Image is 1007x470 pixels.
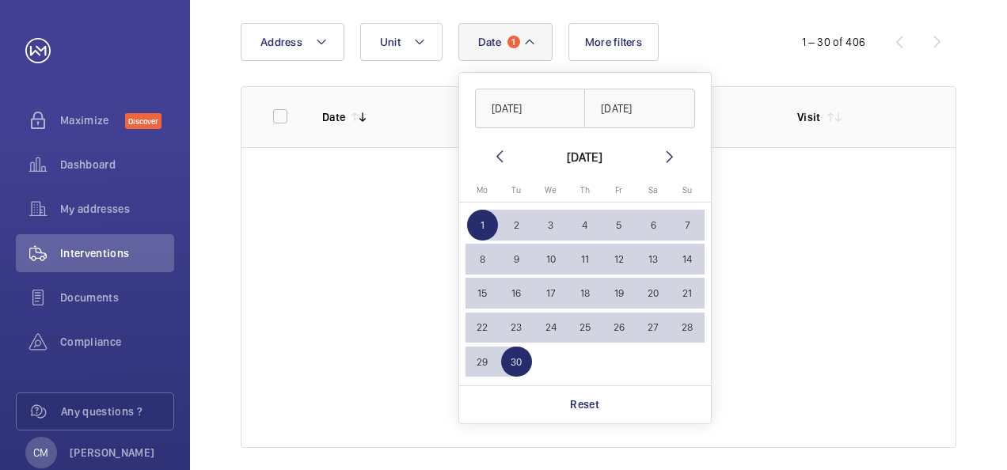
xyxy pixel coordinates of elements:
[500,208,534,242] button: September 2, 2025
[534,310,568,344] button: September 24, 2025
[501,313,532,343] span: 23
[602,242,636,276] button: September 12, 2025
[500,276,534,310] button: September 16, 2025
[458,23,553,61] button: Date1
[636,310,670,344] button: September 27, 2025
[615,185,622,195] span: Fr
[534,242,568,276] button: September 10, 2025
[465,276,500,310] button: September 15, 2025
[501,347,532,377] span: 30
[478,36,501,48] span: Date
[602,276,636,310] button: September 19, 2025
[545,185,557,195] span: We
[467,347,498,377] span: 29
[380,36,401,48] span: Unit
[125,113,161,129] span: Discover
[585,36,642,48] span: More filters
[580,185,590,195] span: Th
[467,278,498,309] span: 15
[477,185,488,195] span: Mo
[475,89,586,128] input: DD/MM/YYYY
[501,210,532,241] span: 2
[568,208,602,242] button: September 4, 2025
[465,208,500,242] button: September 1, 2025
[241,23,344,61] button: Address
[603,278,634,309] span: 19
[567,147,602,166] div: [DATE]
[671,310,705,344] button: September 28, 2025
[60,112,125,128] span: Maximize
[682,185,692,195] span: Su
[638,210,669,241] span: 6
[535,313,566,343] span: 24
[61,404,173,419] span: Any questions ?
[534,276,568,310] button: September 17, 2025
[467,313,498,343] span: 22
[535,210,566,241] span: 3
[671,242,705,276] button: September 14, 2025
[672,313,703,343] span: 28
[33,445,48,461] p: CM
[467,210,498,241] span: 1
[569,210,600,241] span: 4
[467,244,498,275] span: 8
[501,244,532,275] span: 9
[535,244,566,275] span: 10
[648,185,658,195] span: Sa
[672,278,703,309] span: 21
[569,313,600,343] span: 25
[603,244,634,275] span: 12
[511,185,521,195] span: Tu
[569,244,600,275] span: 11
[797,109,821,125] p: Visit
[672,210,703,241] span: 7
[802,34,865,50] div: 1 – 30 of 406
[584,89,695,128] input: DD/MM/YYYY
[568,23,659,61] button: More filters
[260,36,302,48] span: Address
[672,244,703,275] span: 14
[535,278,566,309] span: 17
[507,36,520,48] span: 1
[500,242,534,276] button: September 9, 2025
[60,290,174,305] span: Documents
[501,278,532,309] span: 16
[60,245,174,261] span: Interventions
[570,396,599,412] p: Reset
[568,276,602,310] button: September 18, 2025
[568,310,602,344] button: September 25, 2025
[636,208,670,242] button: September 6, 2025
[603,210,634,241] span: 5
[569,278,600,309] span: 18
[465,345,500,379] button: September 29, 2025
[70,445,155,461] p: [PERSON_NAME]
[465,242,500,276] button: September 8, 2025
[671,208,705,242] button: September 7, 2025
[638,313,669,343] span: 27
[322,109,345,125] p: Date
[638,244,669,275] span: 13
[500,310,534,344] button: September 23, 2025
[60,157,174,172] span: Dashboard
[500,345,534,379] button: September 30, 2025
[465,310,500,344] button: September 22, 2025
[638,278,669,309] span: 20
[360,23,443,61] button: Unit
[636,242,670,276] button: September 13, 2025
[60,201,174,217] span: My addresses
[636,276,670,310] button: September 20, 2025
[602,310,636,344] button: September 26, 2025
[534,208,568,242] button: September 3, 2025
[602,208,636,242] button: September 5, 2025
[671,276,705,310] button: September 21, 2025
[568,242,602,276] button: September 11, 2025
[603,313,634,343] span: 26
[60,334,174,350] span: Compliance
